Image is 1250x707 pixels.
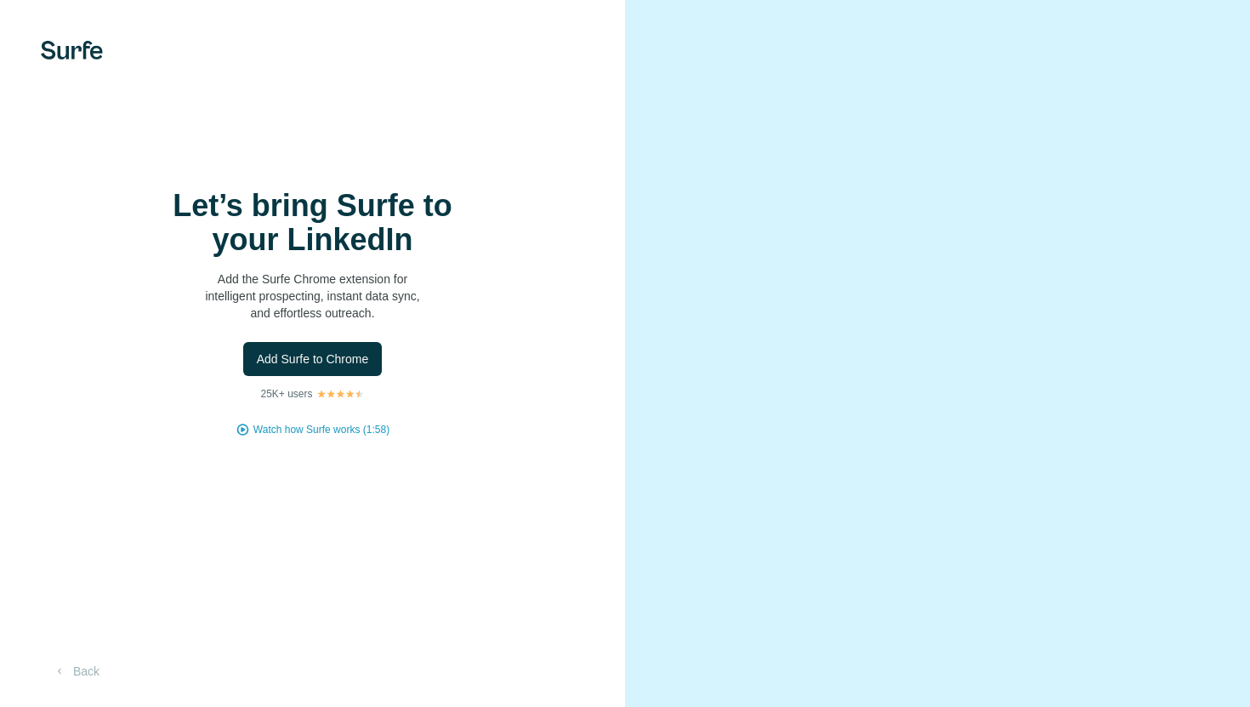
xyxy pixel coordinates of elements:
button: Add Surfe to Chrome [243,342,383,376]
img: Surfe's logo [41,41,103,60]
p: 25K+ users [260,386,312,402]
h1: Let’s bring Surfe to your LinkedIn [143,189,483,257]
img: Rating Stars [316,389,365,399]
span: Add Surfe to Chrome [257,351,369,368]
button: Watch how Surfe works (1:58) [253,422,389,437]
button: Back [41,656,111,687]
p: Add the Surfe Chrome extension for intelligent prospecting, instant data sync, and effortless out... [143,271,483,322]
